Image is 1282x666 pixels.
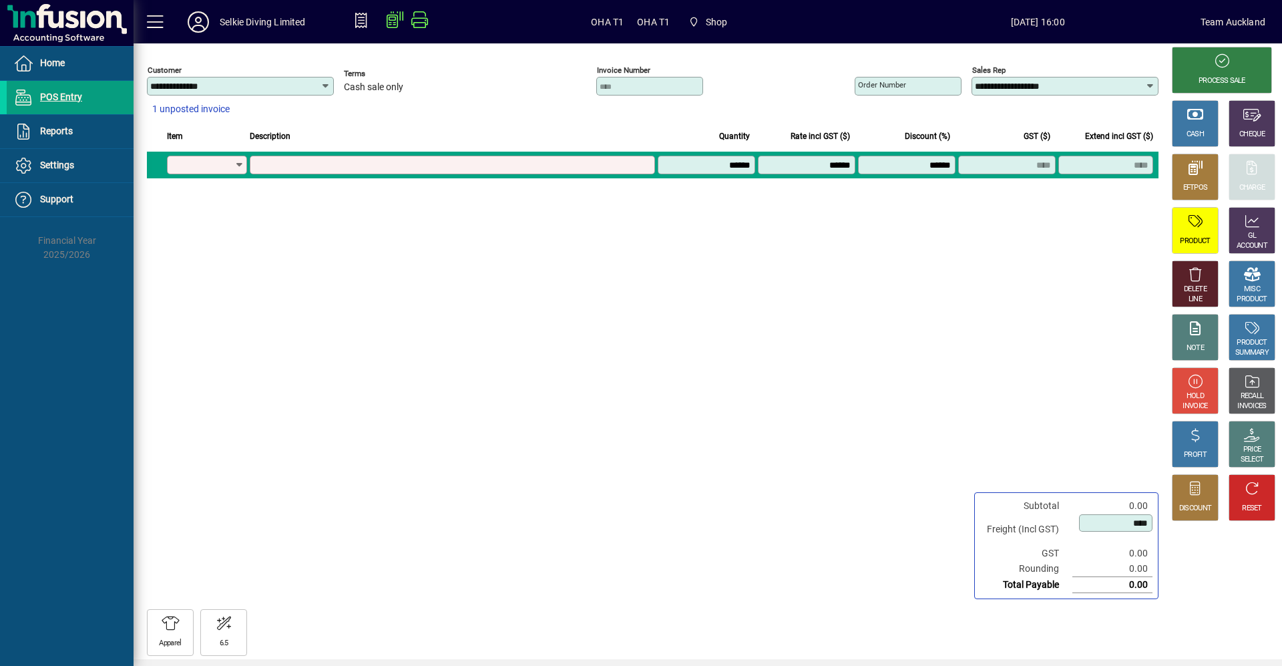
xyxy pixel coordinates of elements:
span: [DATE] 16:00 [875,11,1201,33]
button: 1 unposted invoice [147,98,235,122]
div: PROCESS SALE [1199,76,1245,86]
td: 0.00 [1072,561,1152,577]
div: DISCOUNT [1179,504,1211,514]
div: ACCOUNT [1237,241,1267,251]
div: 6.5 [220,639,228,649]
div: DELETE [1184,285,1207,295]
div: INVOICES [1237,401,1266,411]
td: Total Payable [980,577,1072,593]
div: PRODUCT [1180,236,1210,246]
div: RESET [1242,504,1262,514]
td: 0.00 [1072,546,1152,561]
div: HOLD [1187,391,1204,401]
div: NOTE [1187,343,1204,353]
mat-label: Invoice number [597,65,650,75]
a: Home [7,47,134,80]
div: Apparel [159,639,181,649]
div: PRODUCT [1237,295,1267,305]
div: CASH [1187,130,1204,140]
span: Shop [706,11,728,33]
td: Subtotal [980,498,1072,514]
div: RECALL [1241,391,1264,401]
td: GST [980,546,1072,561]
span: POS Entry [40,92,82,102]
button: Profile [177,10,220,34]
span: Settings [40,160,74,170]
td: 0.00 [1072,577,1152,593]
div: PRODUCT [1237,338,1267,348]
mat-label: Sales rep [972,65,1006,75]
div: GL [1248,231,1257,241]
span: Cash sale only [344,82,403,93]
div: Selkie Diving Limited [220,11,306,33]
span: Rate incl GST ($) [791,129,850,144]
mat-label: Order number [858,80,906,90]
div: CHARGE [1239,183,1265,193]
td: 0.00 [1072,498,1152,514]
span: Terms [344,69,424,78]
span: Shop [683,10,732,34]
span: GST ($) [1024,129,1050,144]
span: Discount (%) [905,129,950,144]
div: Team Auckland [1201,11,1265,33]
span: Extend incl GST ($) [1085,129,1153,144]
div: PRICE [1243,445,1261,455]
div: SUMMARY [1235,348,1269,358]
span: Description [250,129,290,144]
span: Support [40,194,73,204]
span: OHA T1 [637,11,670,33]
span: 1 unposted invoice [152,102,230,116]
div: LINE [1189,295,1202,305]
span: Quantity [719,129,750,144]
span: Home [40,57,65,68]
span: Reports [40,126,73,136]
div: SELECT [1241,455,1264,465]
div: INVOICE [1183,401,1207,411]
span: OHA T1 [591,11,624,33]
mat-label: Customer [148,65,182,75]
div: PROFIT [1184,450,1207,460]
span: Item [167,129,183,144]
div: CHEQUE [1239,130,1265,140]
a: Settings [7,149,134,182]
a: Support [7,183,134,216]
td: Freight (Incl GST) [980,514,1072,546]
div: MISC [1244,285,1260,295]
a: Reports [7,115,134,148]
td: Rounding [980,561,1072,577]
div: EFTPOS [1183,183,1208,193]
